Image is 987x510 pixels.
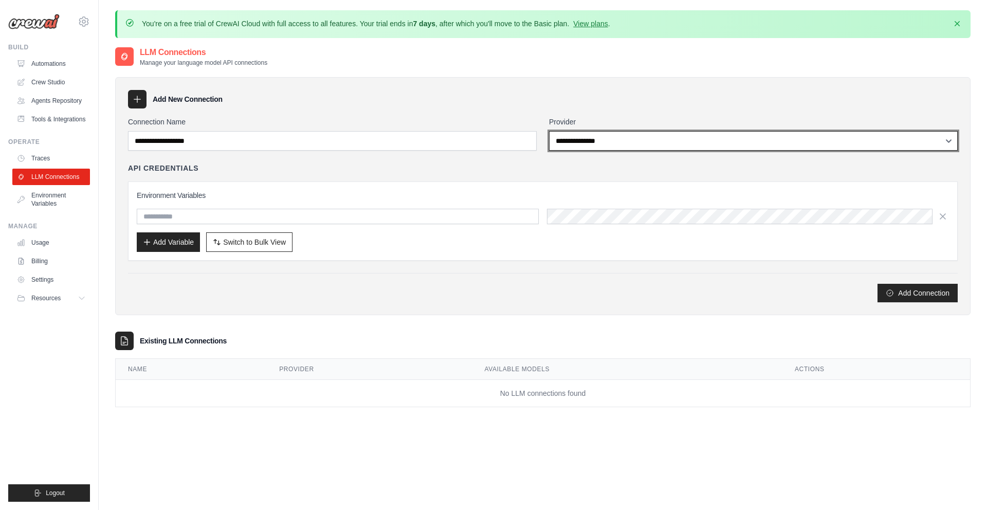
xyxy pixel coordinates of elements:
a: Crew Studio [12,74,90,90]
button: Switch to Bulk View [206,232,293,252]
span: Switch to Bulk View [223,237,286,247]
label: Connection Name [128,117,537,127]
a: Tools & Integrations [12,111,90,128]
span: Resources [31,294,61,302]
a: Environment Variables [12,187,90,212]
a: Automations [12,56,90,72]
th: Name [116,359,267,380]
img: Logo [8,14,60,29]
button: Resources [12,290,90,306]
a: Billing [12,253,90,269]
td: No LLM connections found [116,380,970,407]
div: Build [8,43,90,51]
a: Agents Repository [12,93,90,109]
a: LLM Connections [12,169,90,185]
strong: 7 days [413,20,435,28]
div: Operate [8,138,90,146]
a: Traces [12,150,90,167]
a: Settings [12,271,90,288]
a: View plans [573,20,608,28]
th: Actions [782,359,970,380]
h4: API Credentials [128,163,198,173]
p: Manage your language model API connections [140,59,267,67]
th: Available Models [472,359,782,380]
label: Provider [549,117,958,127]
h3: Add New Connection [153,94,223,104]
div: Manage [8,222,90,230]
th: Provider [267,359,472,380]
button: Logout [8,484,90,502]
h2: LLM Connections [140,46,267,59]
button: Add Connection [878,284,958,302]
h3: Existing LLM Connections [140,336,227,346]
a: Usage [12,234,90,251]
h3: Environment Variables [137,190,949,201]
button: Add Variable [137,232,200,252]
span: Logout [46,489,65,497]
p: You're on a free trial of CrewAI Cloud with full access to all features. Your trial ends in , aft... [142,19,610,29]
